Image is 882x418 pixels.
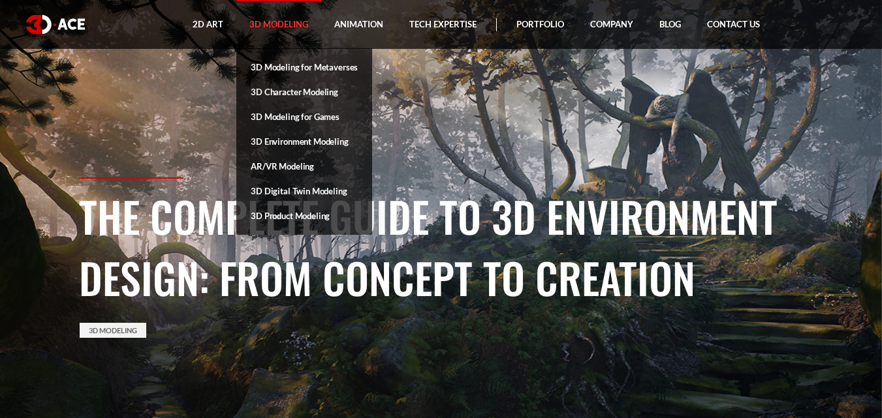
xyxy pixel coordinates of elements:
[236,179,372,203] a: 3D Digital Twin Modeling
[236,154,372,179] a: AR/VR Modeling
[236,129,372,154] a: 3D Environment Modeling
[236,80,372,104] a: 3D Character Modeling
[236,203,372,228] a: 3D Product Modeling
[236,104,372,129] a: 3D Modeling for Games
[79,185,804,308] h1: The Complete Guide to 3D Environment Design: From Concept to Creation
[80,323,146,338] a: 3D Modeling
[236,55,372,80] a: 3D Modeling for Metaverses
[26,15,85,34] img: logo white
